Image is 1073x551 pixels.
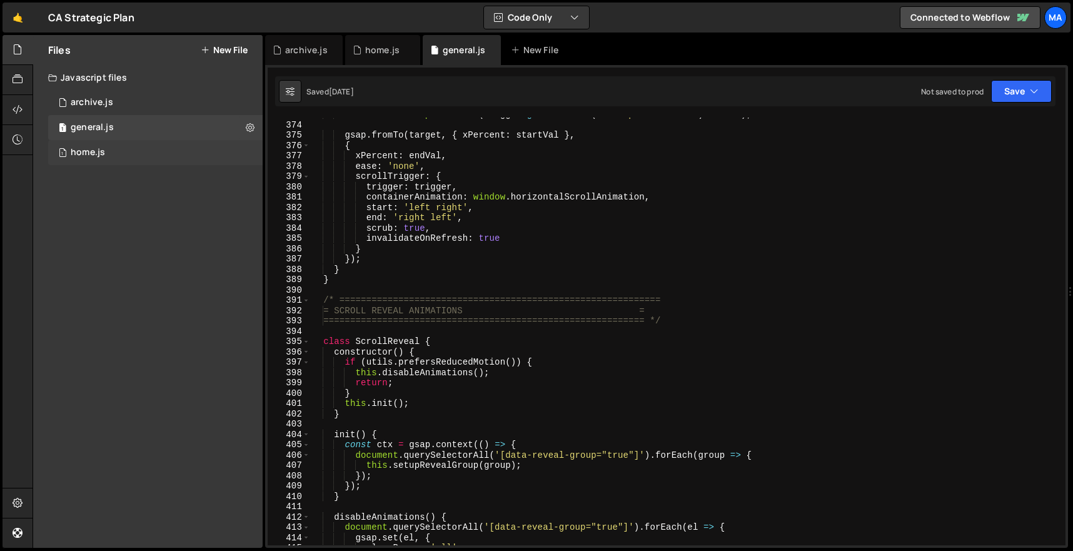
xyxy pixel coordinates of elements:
div: 406 [268,450,310,461]
div: 403 [268,419,310,430]
div: general.js [71,122,114,133]
a: Ma [1044,6,1067,29]
div: 402 [268,409,310,420]
div: Not saved to prod [921,86,984,97]
div: 382 [268,203,310,213]
div: 401 [268,398,310,409]
button: Save [991,80,1052,103]
div: 378 [268,161,310,172]
div: 387 [268,254,310,265]
div: 381 [268,192,310,203]
button: Code Only [484,6,589,29]
div: 393 [268,316,310,326]
a: 🤙 [3,3,33,33]
div: home.js [71,147,105,158]
div: 390 [268,285,310,296]
div: 409 [268,481,310,492]
span: 1 [59,124,66,134]
div: 17131/47521.js [48,90,263,115]
div: 412 [268,512,310,523]
div: 17131/47264.js [48,115,263,140]
div: 398 [268,368,310,378]
a: Connected to Webflow [900,6,1040,29]
div: 383 [268,213,310,223]
div: 380 [268,182,310,193]
div: 396 [268,347,310,358]
div: 388 [268,265,310,275]
div: 389 [268,275,310,285]
div: 399 [268,378,310,388]
div: 374 [268,120,310,131]
div: archive.js [285,44,328,56]
div: general.js [443,44,486,56]
div: home.js [365,44,400,56]
div: 414 [268,533,310,543]
div: 375 [268,130,310,141]
div: archive.js [71,97,113,108]
div: 17131/47267.js [48,140,263,165]
div: 408 [268,471,310,482]
div: 404 [268,430,310,440]
div: New File [511,44,563,56]
div: 392 [268,306,310,316]
div: [DATE] [329,86,354,97]
span: 1 [59,149,66,159]
div: Javascript files [33,65,263,90]
div: 413 [268,522,310,533]
div: 407 [268,460,310,471]
button: New File [201,45,248,55]
div: 376 [268,141,310,151]
div: 400 [268,388,310,399]
div: 377 [268,151,310,161]
div: 379 [268,171,310,182]
div: 410 [268,492,310,502]
div: 395 [268,336,310,347]
div: 386 [268,244,310,255]
div: 394 [268,326,310,337]
div: Saved [306,86,354,97]
div: 411 [268,502,310,512]
div: CA Strategic Plan [48,10,134,25]
h2: Files [48,43,71,57]
div: 384 [268,223,310,234]
div: 405 [268,440,310,450]
div: 397 [268,357,310,368]
div: 385 [268,233,310,244]
div: 391 [268,295,310,306]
